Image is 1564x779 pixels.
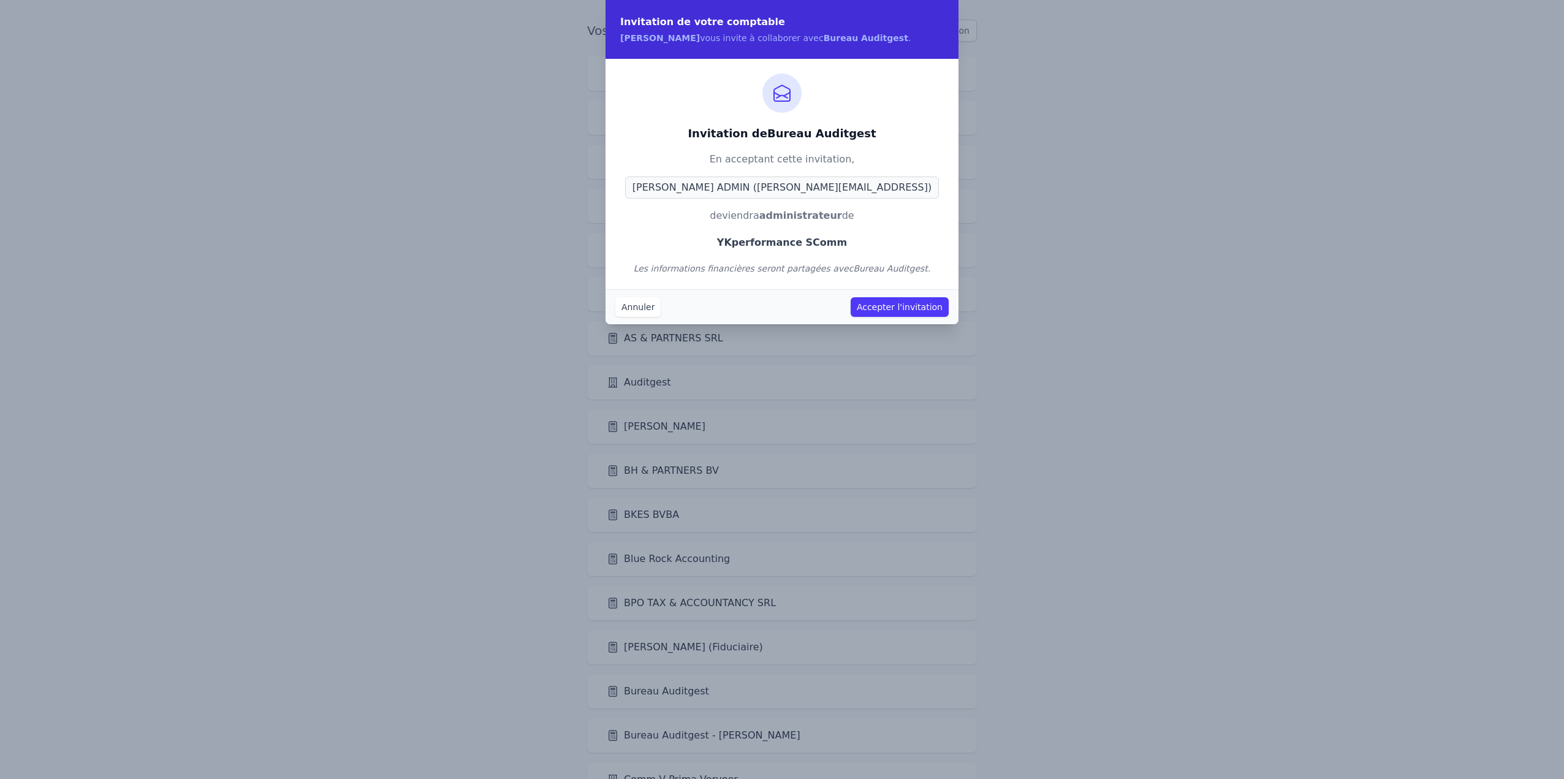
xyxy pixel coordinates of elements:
[824,33,908,43] strong: Bureau Auditgest
[620,32,944,44] p: vous invite à collaborer avec .
[620,262,944,275] p: Les informations financières seront partagées avec Bureau Auditgest .
[759,210,842,221] strong: administrateur
[851,297,949,317] button: Accepter l'invitation
[620,152,944,167] p: En acceptant cette invitation,
[620,33,700,43] strong: [PERSON_NAME]
[625,177,939,199] span: [PERSON_NAME] ADMIN ([PERSON_NAME][EMAIL_ADDRESS])
[615,297,661,317] button: Annuler
[717,237,847,248] strong: YKperformance SComm
[620,125,944,142] h3: Invitation de Bureau Auditgest
[620,208,944,223] p: deviendra de
[620,15,944,29] h2: Invitation de votre comptable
